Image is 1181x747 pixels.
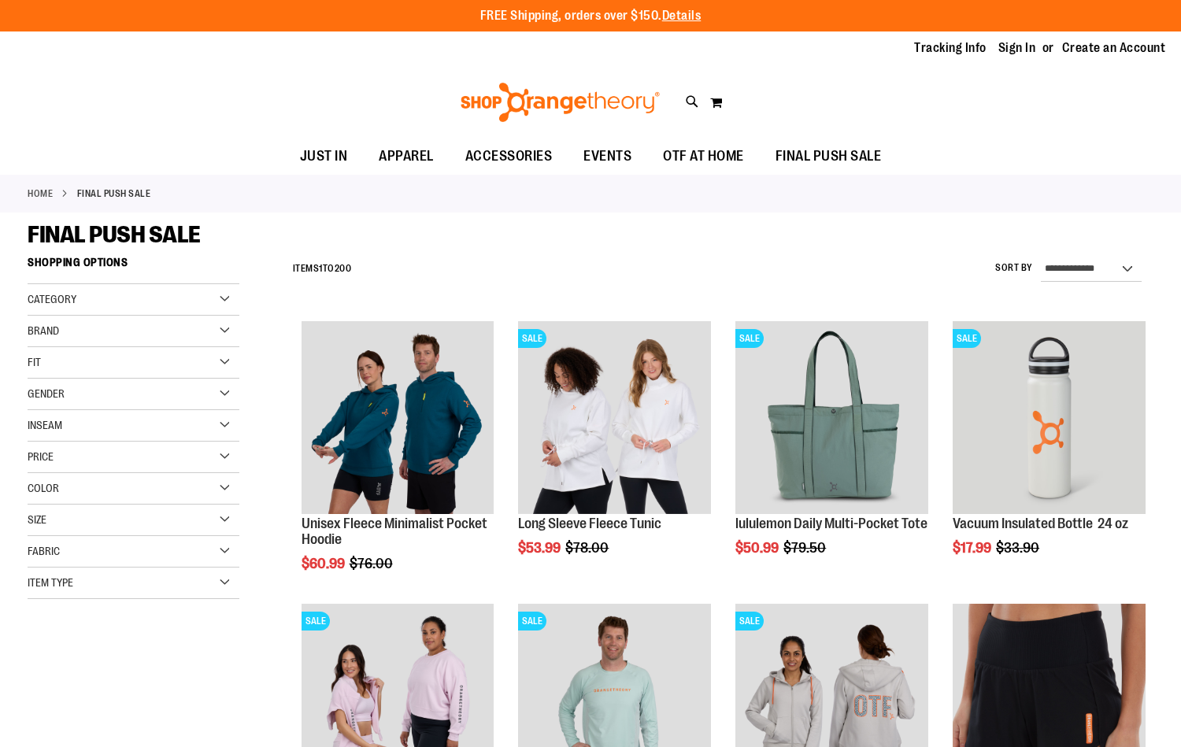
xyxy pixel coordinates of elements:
span: SALE [518,329,546,348]
a: Vacuum Insulated Bottle 24 ozSALE [953,321,1146,516]
a: Create an Account [1062,39,1166,57]
span: Price [28,450,54,463]
span: $33.90 [996,540,1042,556]
a: Vacuum Insulated Bottle 24 oz [953,516,1128,531]
a: lululemon Daily Multi-Pocket ToteSALE [735,321,928,516]
img: Unisex Fleece Minimalist Pocket Hoodie [302,321,494,514]
span: SALE [735,329,764,348]
span: SALE [302,612,330,631]
p: FREE Shipping, orders over $150. [480,7,702,25]
span: $79.50 [783,540,828,556]
a: lululemon Daily Multi-Pocket Tote [735,516,927,531]
span: $78.00 [565,540,611,556]
strong: Shopping Options [28,249,239,284]
span: JUST IN [300,139,348,174]
span: Gender [28,387,65,400]
span: FINAL PUSH SALE [776,139,882,174]
a: Long Sleeve Fleece Tunic [518,516,661,531]
span: Size [28,513,46,526]
div: product [727,313,936,596]
span: SALE [953,329,981,348]
span: $17.99 [953,540,994,556]
span: SALE [735,612,764,631]
span: ACCESSORIES [465,139,553,174]
a: Tracking Info [914,39,987,57]
span: OTF AT HOME [663,139,744,174]
a: Product image for Fleece Long SleeveSALE [518,321,711,516]
a: Unisex Fleece Minimalist Pocket Hoodie [302,516,487,547]
span: Item Type [28,576,73,589]
span: Inseam [28,419,62,431]
img: Vacuum Insulated Bottle 24 oz [953,321,1146,514]
span: APPAREL [379,139,434,174]
span: $60.99 [302,556,347,571]
div: product [510,313,719,596]
span: EVENTS [583,139,631,174]
span: SALE [518,612,546,631]
h2: Items to [293,257,352,281]
div: product [945,313,1153,596]
span: Fit [28,356,41,368]
img: Shop Orangetheory [458,83,662,122]
span: Color [28,482,59,494]
label: Sort By [995,261,1033,275]
span: 1 [319,263,323,274]
img: Product image for Fleece Long Sleeve [518,321,711,514]
span: Category [28,293,76,305]
span: 200 [335,263,352,274]
div: product [294,313,502,611]
a: Details [662,9,702,23]
img: lululemon Daily Multi-Pocket Tote [735,321,928,514]
span: $76.00 [350,556,395,571]
span: Brand [28,324,59,337]
span: FINAL PUSH SALE [28,221,201,248]
a: Home [28,187,53,201]
a: Sign In [998,39,1036,57]
span: Fabric [28,545,60,557]
span: $53.99 [518,540,563,556]
strong: FINAL PUSH SALE [77,187,151,201]
span: $50.99 [735,540,781,556]
a: Unisex Fleece Minimalist Pocket Hoodie [302,321,494,516]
